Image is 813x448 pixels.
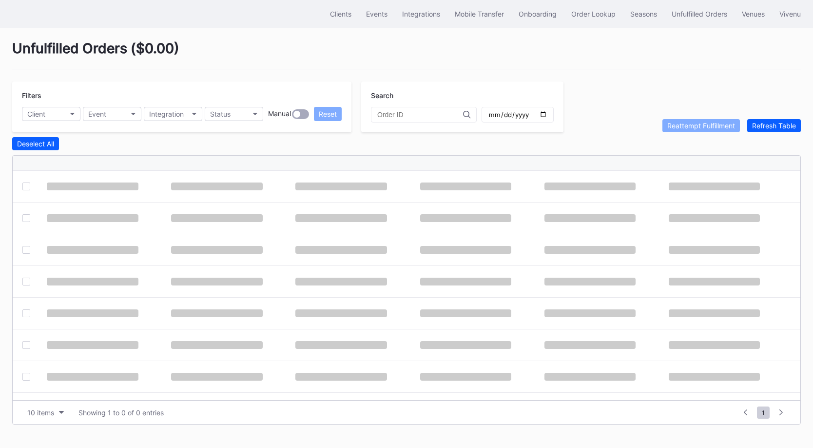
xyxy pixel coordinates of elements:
[12,40,801,69] div: Unfulfilled Orders ( $0.00 )
[83,107,141,121] button: Event
[564,5,623,23] button: Order Lookup
[395,5,447,23] button: Integrations
[205,107,263,121] button: Status
[323,5,359,23] button: Clients
[210,110,231,118] div: Status
[268,109,291,119] div: Manual
[366,10,387,18] div: Events
[455,10,504,18] div: Mobile Transfer
[447,5,511,23] button: Mobile Transfer
[742,10,765,18] div: Venues
[22,91,342,100] div: Filters
[12,137,59,150] button: Deselect All
[735,5,772,23] button: Venues
[22,406,69,419] button: 10 items
[747,119,801,132] button: Refresh Table
[757,407,770,419] span: 1
[511,5,564,23] button: Onboarding
[149,110,184,118] div: Integration
[22,107,80,121] button: Client
[371,91,554,100] div: Search
[17,140,54,148] div: Deselect All
[319,110,337,118] div: Reset
[27,110,45,118] div: Client
[359,5,395,23] button: Events
[330,10,351,18] div: Clients
[88,110,106,118] div: Event
[78,408,164,417] div: Showing 1 to 0 of 0 entries
[402,10,440,18] div: Integrations
[664,5,735,23] button: Unfulfilled Orders
[519,10,557,18] div: Onboarding
[662,119,740,132] button: Reattempt Fulfillment
[772,5,808,23] button: Vivenu
[27,408,54,417] div: 10 items
[377,111,463,119] input: Order ID
[779,10,801,18] div: Vivenu
[623,5,664,23] button: Seasons
[672,10,727,18] div: Unfulfilled Orders
[571,10,616,18] div: Order Lookup
[144,107,202,121] button: Integration
[752,122,796,130] div: Refresh Table
[630,10,657,18] div: Seasons
[667,122,735,130] div: Reattempt Fulfillment
[314,107,342,121] button: Reset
